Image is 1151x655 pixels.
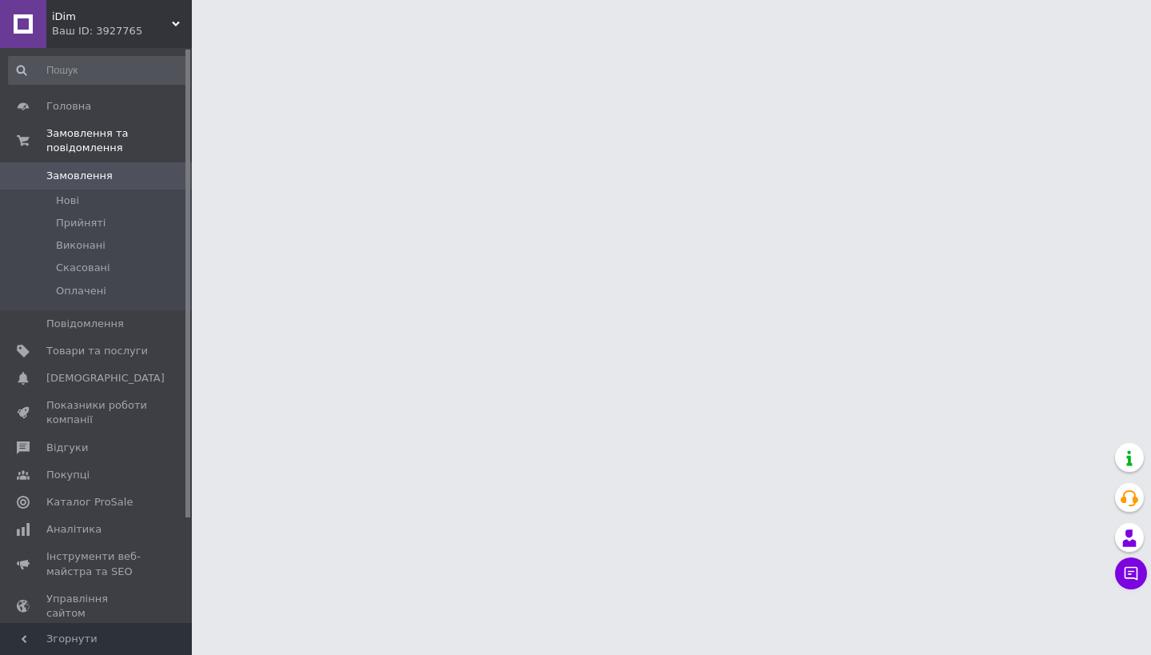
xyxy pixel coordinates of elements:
[56,238,106,253] span: Виконані
[8,56,189,85] input: Пошук
[1115,557,1147,589] button: Чат з покупцем
[46,99,91,114] span: Головна
[46,441,88,455] span: Відгуки
[46,398,148,427] span: Показники роботи компанії
[52,10,172,24] span: iDim
[56,194,79,208] span: Нові
[46,169,113,183] span: Замовлення
[46,522,102,537] span: Аналітика
[46,371,165,385] span: [DEMOGRAPHIC_DATA]
[46,126,192,155] span: Замовлення та повідомлення
[46,468,90,482] span: Покупці
[46,344,148,358] span: Товари та послуги
[56,284,106,298] span: Оплачені
[56,216,106,230] span: Прийняті
[46,592,148,621] span: Управління сайтом
[56,261,110,275] span: Скасовані
[46,317,124,331] span: Повідомлення
[46,495,133,509] span: Каталог ProSale
[52,24,192,38] div: Ваш ID: 3927765
[46,549,148,578] span: Інструменти веб-майстра та SEO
